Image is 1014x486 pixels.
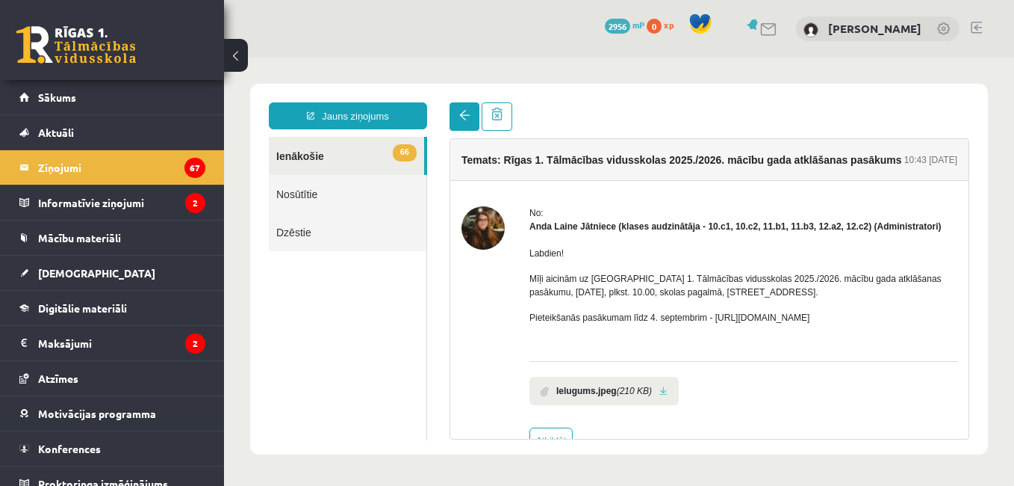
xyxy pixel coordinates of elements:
span: Mācību materiāli [38,231,121,244]
a: [PERSON_NAME] [828,21,921,36]
a: Jauns ziņojums [45,45,203,72]
a: Digitālie materiāli [19,291,205,325]
a: [DEMOGRAPHIC_DATA] [19,256,205,290]
p: Labdien! [305,189,733,203]
span: Motivācijas programma [38,407,156,420]
a: Aktuāli [19,115,205,150]
span: Aktuāli [38,126,74,139]
a: 2956 mP [605,19,644,31]
div: No: [305,149,733,162]
span: 66 [169,87,193,104]
a: Rīgas 1. Tālmācības vidusskola [16,26,136,64]
span: xp [664,19,674,31]
legend: Maksājumi [38,326,205,360]
legend: Ziņojumi [38,150,205,185]
span: mP [632,19,644,31]
a: Dzēstie [45,156,202,194]
a: Atzīmes [19,361,205,396]
a: Sākums [19,80,205,114]
span: 0 [647,19,662,34]
b: Ielugums.jpeg [332,327,393,340]
a: Konferences [19,431,205,466]
a: Mācību materiāli [19,221,205,255]
p: Pieteikšanās pasākumam līdz 4. septembrim - [URL][DOMAIN_NAME] [305,253,733,267]
a: 66Ienākošie [45,79,200,117]
p: Mīļi aicinām uz [GEOGRAPHIC_DATA] 1. Tālmācības vidusskolas 2025./2026. mācību gada atklāšanas pa... [305,215,733,242]
a: Ziņojumi67 [19,150,205,185]
a: Nosūtītie [45,117,202,156]
i: 2 [185,193,205,213]
span: Sākums [38,90,76,104]
i: (210 KB) [393,327,428,340]
span: 2956 [605,19,630,34]
img: Armanda Gūtmane [803,22,818,37]
strong: Anda Laine Jātniece (klases audzinātāja - 10.c1, 10.c2, 11.b1, 11.b3, 12.a2, 12.c2) (Administratori) [305,164,718,174]
span: [DEMOGRAPHIC_DATA] [38,266,155,280]
i: 67 [184,158,205,178]
h4: Temats: Rīgas 1. Tālmācības vidusskolas 2025./2026. mācību gada atklāšanas pasākums [237,96,678,108]
span: Digitālie materiāli [38,301,127,315]
i: 2 [185,333,205,354]
a: 0 xp [647,19,681,31]
div: 10:43 [DATE] [680,96,733,109]
legend: Informatīvie ziņojumi [38,185,205,220]
a: Maksājumi2 [19,326,205,360]
a: Atbildēt [305,370,349,397]
a: Informatīvie ziņojumi2 [19,185,205,220]
span: Konferences [38,442,101,455]
a: Motivācijas programma [19,396,205,431]
img: Anda Laine Jātniece (klases audzinātāja - 10.c1, 10.c2, 11.b1, 11.b3, 12.a2, 12.c2) [237,149,281,192]
span: Atzīmes [38,372,78,385]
